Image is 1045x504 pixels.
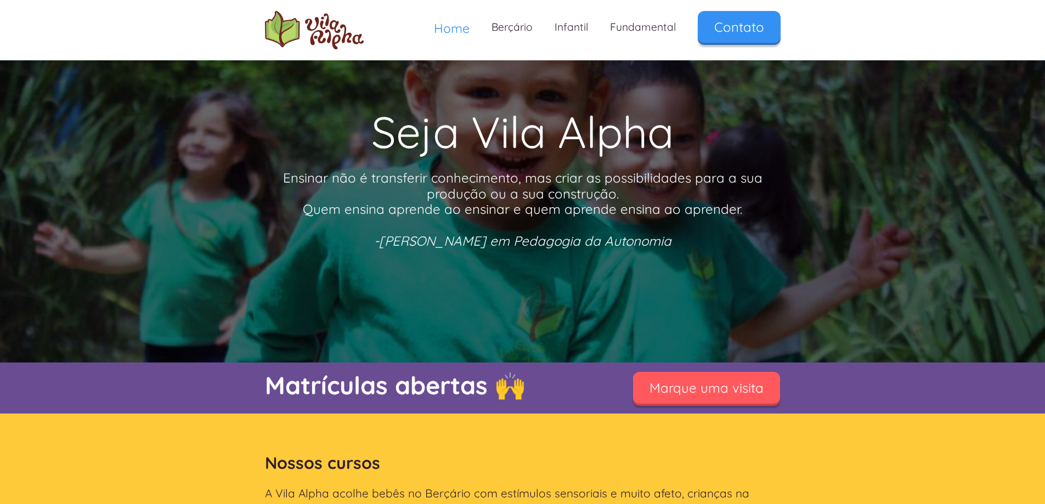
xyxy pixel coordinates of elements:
[633,372,780,404] a: Marque uma visita
[265,368,605,403] p: Matrículas abertas 🙌
[544,11,599,43] a: Infantil
[423,11,481,46] a: Home
[265,99,781,165] h1: Seja Vila Alpha
[481,11,544,43] a: Berçário
[374,233,671,249] em: -[PERSON_NAME] em Pedagogia da Autonomia
[265,11,364,49] a: home
[265,11,364,49] img: logo Escola Vila Alpha
[599,11,687,43] a: Fundamental
[698,11,781,43] a: Contato
[265,446,781,480] h2: Nossos cursos
[265,170,781,249] p: Ensinar não é transferir conhecimento, mas criar as possibilidades para a sua produção ou a sua c...
[434,20,470,36] span: Home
